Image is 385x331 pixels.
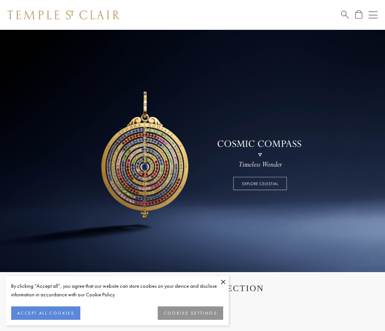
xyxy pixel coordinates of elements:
a: Search [341,10,349,19]
button: Open navigation [369,10,378,19]
img: Temple St. Clair [7,10,120,19]
a: Open Shopping Bag [355,10,362,19]
div: By clicking “Accept all”, you agree that our website can store cookies on your device and disclos... [11,282,223,299]
button: ACCEPT ALL COOKIES [11,306,80,320]
button: COOKIES SETTINGS [158,306,223,320]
